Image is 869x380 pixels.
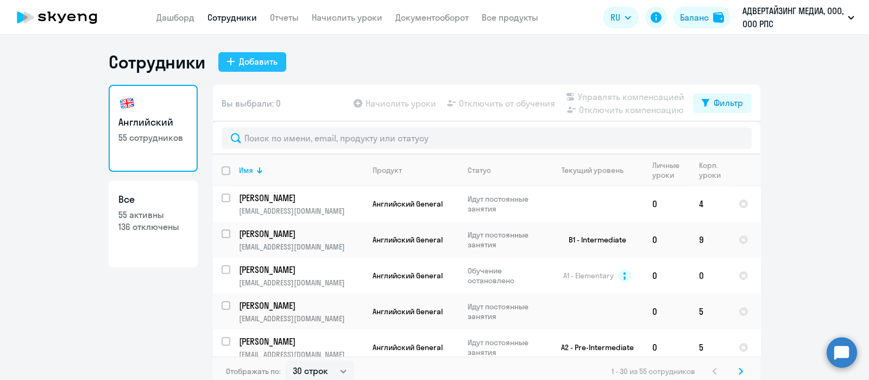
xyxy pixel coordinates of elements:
[118,95,136,112] img: english
[714,96,743,109] div: Фильтр
[156,12,194,23] a: Дашборд
[239,228,362,240] p: [PERSON_NAME]
[239,192,362,204] p: [PERSON_NAME]
[468,230,542,250] p: Идут постоянные занятия
[742,4,843,30] p: АДВЕРТАЙЗИНГ МЕДИА, ООО, ООО РПС
[603,7,639,28] button: RU
[373,235,443,245] span: Английский General
[644,186,690,222] td: 0
[690,186,730,222] td: 4
[239,206,363,216] p: [EMAIL_ADDRESS][DOMAIN_NAME]
[468,338,542,357] p: Идут постоянные занятия
[373,271,443,281] span: Английский General
[118,115,188,129] h3: Английский
[118,132,188,144] p: 55 сотрудников
[468,302,542,321] p: Идут постоянные занятия
[680,11,709,24] div: Баланс
[239,335,363,347] a: [PERSON_NAME]
[644,258,690,294] td: 0
[373,165,402,175] div: Продукт
[737,4,860,30] button: АДВЕРТАЙЗИНГ МЕДИА, ООО, ООО РПС
[551,165,643,175] div: Текущий уровень
[699,160,721,180] div: Корп. уроки
[118,192,188,207] h3: Все
[239,228,363,240] a: [PERSON_NAME]
[239,264,362,276] p: [PERSON_NAME]
[222,97,281,110] span: Вы выбрали: 0
[239,300,363,312] a: [PERSON_NAME]
[373,165,458,175] div: Продукт
[644,329,690,365] td: 0
[543,329,644,365] td: A2 - Pre-Intermediate
[118,209,188,221] p: 55 активны
[109,180,198,267] a: Все55 активны136 отключены
[610,11,620,24] span: RU
[690,222,730,258] td: 9
[239,335,362,347] p: [PERSON_NAME]
[270,12,299,23] a: Отчеты
[468,165,491,175] div: Статус
[239,165,253,175] div: Имя
[109,85,198,172] a: Английский55 сотрудников
[699,160,729,180] div: Корп. уроки
[673,7,731,28] button: Балансbalance
[468,165,542,175] div: Статус
[312,12,382,23] a: Начислить уроки
[468,194,542,214] p: Идут постоянные занятия
[109,51,205,73] h1: Сотрудники
[652,160,680,180] div: Личные уроки
[652,160,690,180] div: Личные уроки
[612,366,695,376] span: 1 - 30 из 55 сотрудников
[563,271,614,281] span: A1 - Elementary
[239,350,363,359] p: [EMAIL_ADDRESS][DOMAIN_NAME]
[713,12,724,23] img: balance
[373,307,443,316] span: Английский General
[239,242,363,252] p: [EMAIL_ADDRESS][DOMAIN_NAME]
[644,294,690,329] td: 0
[239,55,278,68] div: Добавить
[373,199,443,209] span: Английский General
[482,12,538,23] a: Все продукты
[395,12,469,23] a: Документооборот
[118,221,188,233] p: 136 отключены
[239,300,362,312] p: [PERSON_NAME]
[644,222,690,258] td: 0
[239,165,363,175] div: Имя
[222,127,752,149] input: Поиск по имени, email, продукту или статусу
[207,12,257,23] a: Сотрудники
[693,94,752,113] button: Фильтр
[543,222,644,258] td: B1 - Intermediate
[468,266,542,285] p: Обучение остановлено
[218,52,286,72] button: Добавить
[373,342,443,352] span: Английский General
[239,264,363,276] a: [PERSON_NAME]
[690,258,730,294] td: 0
[239,192,363,204] a: [PERSON_NAME]
[239,278,363,288] p: [EMAIL_ADDRESS][DOMAIN_NAME]
[226,366,281,376] span: Отображать по:
[562,165,624,175] div: Текущий уровень
[239,314,363,323] p: [EMAIL_ADDRESS][DOMAIN_NAME]
[690,329,730,365] td: 5
[690,294,730,329] td: 5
